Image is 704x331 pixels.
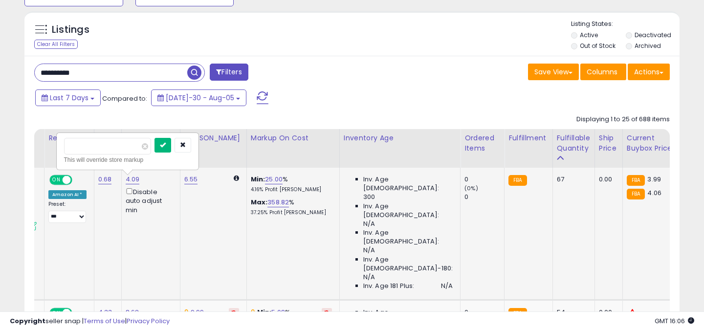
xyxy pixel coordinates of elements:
small: FBA [627,189,645,199]
a: Privacy Policy [127,316,170,326]
p: 4.16% Profit [PERSON_NAME] [251,186,332,193]
label: Deactivated [635,31,671,39]
button: Actions [628,64,670,80]
span: OFF [71,176,87,184]
label: Active [580,31,598,39]
span: Columns [587,67,617,77]
span: [DATE]-30 - Aug-05 [166,93,234,103]
div: % [251,198,332,216]
label: Out of Stock [580,42,616,50]
label: Archived [635,42,661,50]
th: The percentage added to the cost of goods (COGS) that forms the calculator for Min & Max prices. [246,129,339,168]
div: 0 [464,193,504,201]
span: Last 7 Days [50,93,88,103]
div: Ship Price [599,133,618,154]
b: Max: [251,198,268,207]
a: 25.00 [265,175,283,184]
div: Repricing [48,133,90,143]
div: 0 [464,175,504,184]
a: 6.55 [184,175,198,184]
div: Clear All Filters [34,40,78,49]
span: 2025-08-13 16:06 GMT [655,316,694,326]
b: Min: [251,175,265,184]
div: Fulfillable Quantity [557,133,591,154]
span: 4.06 [647,188,661,198]
div: Inventory Age [344,133,456,143]
span: Inv. Age [DEMOGRAPHIC_DATA]: [363,202,453,220]
span: N/A [363,246,375,255]
p: 37.25% Profit [PERSON_NAME] [251,209,332,216]
div: Displaying 1 to 25 of 688 items [576,115,670,124]
div: Disable auto adjust min [126,186,173,215]
button: Filters [210,64,248,81]
div: Markup on Cost [251,133,335,143]
a: 358.82 [267,198,289,207]
span: N/A [441,282,453,290]
button: Columns [580,64,626,80]
span: Inv. Age [DEMOGRAPHIC_DATA]: [363,175,453,193]
button: [DATE]-30 - Aug-05 [151,89,246,106]
span: N/A [363,220,375,228]
small: (0%) [464,184,478,192]
div: [PERSON_NAME] [184,133,242,143]
p: Listing States: [571,20,680,29]
strong: Copyright [10,316,45,326]
div: Current Buybox Price [627,133,677,154]
div: seller snap | | [10,317,170,326]
div: This will override store markup [64,155,191,165]
a: Terms of Use [84,316,125,326]
small: FBA [508,175,527,186]
div: 67 [557,175,587,184]
span: Inv. Age 181 Plus: [363,282,415,290]
div: Fulfillment [508,133,548,143]
span: ON [50,176,63,184]
div: Preset: [48,201,87,223]
span: N/A [363,273,375,282]
span: Inv. Age [DEMOGRAPHIC_DATA]: [363,228,453,246]
a: 0.68 [98,175,112,184]
span: 3.99 [647,175,661,184]
div: Amazon AI * [48,190,87,199]
button: Save View [528,64,579,80]
button: Last 7 Days [35,89,101,106]
span: 300 [363,193,375,201]
div: % [251,175,332,193]
span: Inv. Age [DEMOGRAPHIC_DATA]-180: [363,255,453,273]
div: Ordered Items [464,133,500,154]
div: 0.00 [599,175,615,184]
a: 4.09 [126,175,140,184]
span: Compared to: [102,94,147,103]
small: FBA [627,175,645,186]
h5: Listings [52,23,89,37]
